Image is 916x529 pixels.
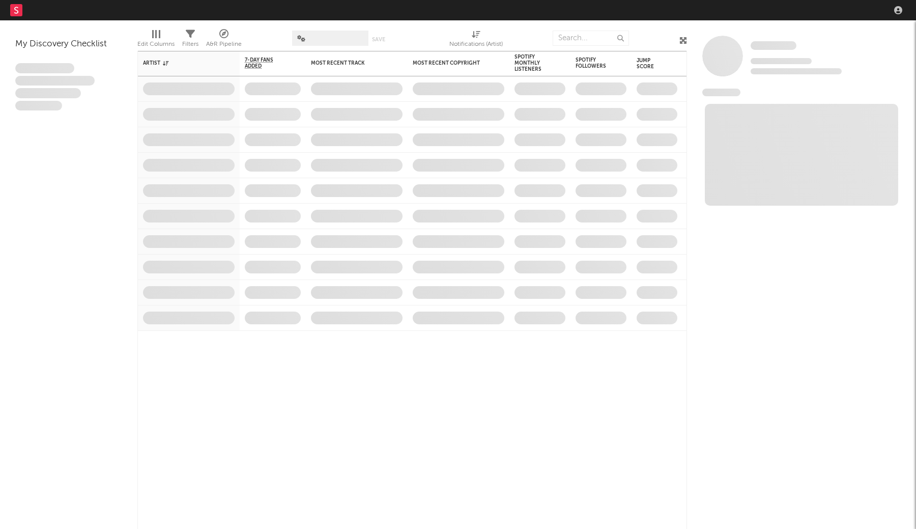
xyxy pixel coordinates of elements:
div: Jump Score [637,58,662,70]
div: Filters [182,38,198,50]
span: Lorem ipsum dolor [15,63,74,73]
div: Spotify Followers [576,57,611,69]
div: Most Recent Copyright [413,60,489,66]
a: Some Artist [751,41,796,51]
button: Save [372,37,385,42]
span: 7-Day Fans Added [245,57,285,69]
span: Tracking Since: [DATE] [751,58,812,64]
span: Integer aliquet in purus et [15,76,95,86]
span: 0 fans last week [751,68,842,74]
div: Filters [182,25,198,55]
div: Notifications (Artist) [449,25,503,55]
span: Aliquam viverra [15,101,62,111]
div: Notifications (Artist) [449,38,503,50]
span: Some Artist [751,41,796,50]
div: A&R Pipeline [206,25,242,55]
div: Spotify Monthly Listeners [514,54,550,72]
span: Praesent ac interdum [15,88,81,98]
input: Search... [553,31,629,46]
div: Edit Columns [137,25,175,55]
div: Most Recent Track [311,60,387,66]
div: Artist [143,60,219,66]
div: My Discovery Checklist [15,38,122,50]
div: A&R Pipeline [206,38,242,50]
span: News Feed [702,89,740,96]
div: Edit Columns [137,38,175,50]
